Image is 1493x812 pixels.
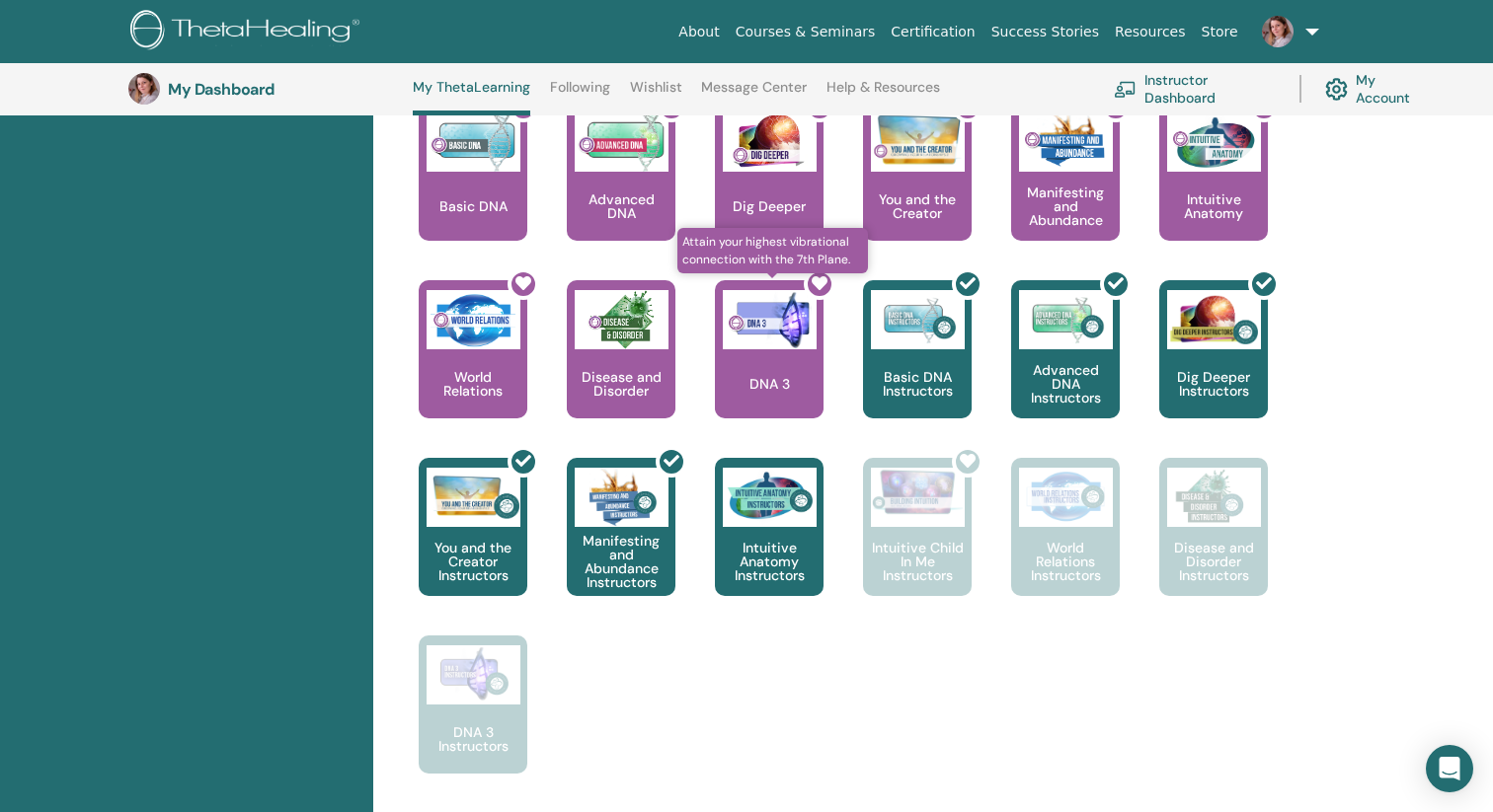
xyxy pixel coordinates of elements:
[427,468,520,527] img: You and the Creator Instructors
[723,290,817,349] img: DNA 3
[883,14,982,50] a: Certification
[128,73,160,105] img: default.jpg
[413,79,530,115] a: My ThetaLearning
[715,458,824,635] a: Intuitive Anatomy Instructors Intuitive Anatomy Instructors
[1167,112,1261,172] img: Intuitive Anatomy
[575,290,668,349] img: Disease and Disorder
[723,468,817,527] img: Intuitive Anatomy Instructors
[567,103,675,280] a: Advanced DNA Advanced DNA
[863,541,972,582] p: Intuitive Child In Me Instructors
[715,103,824,280] a: Dig Deeper Dig Deeper
[575,112,668,172] img: Advanced DNA
[567,280,675,458] a: Disease and Disorder Disease and Disorder
[567,192,675,220] p: Advanced DNA
[630,79,682,111] a: Wishlist
[871,290,965,349] img: Basic DNA Instructors
[419,280,527,458] a: World Relations World Relations
[427,645,520,704] img: DNA 3 Instructors
[728,14,884,50] a: Courses & Seminars
[863,370,972,398] p: Basic DNA Instructors
[419,458,527,635] a: You and the Creator Instructors You and the Creator Instructors
[701,79,807,111] a: Message Center
[1167,468,1261,527] img: Disease and Disorder Instructors
[1325,67,1430,111] a: My Account
[1011,103,1120,280] a: Manifesting and Abundance Manifesting and Abundance
[863,192,972,220] p: You and the Creator
[1019,290,1113,349] img: Advanced DNA Instructors
[419,725,527,753] p: DNA 3 Instructors
[427,112,520,172] img: Basic DNA
[863,280,972,458] a: Basic DNA Instructors Basic DNA Instructors
[863,458,972,635] a: Intuitive Child In Me Instructors Intuitive Child In Me Instructors
[677,228,868,273] span: Attain your highest vibrational connection with the 7th Plane.
[863,103,972,280] a: You and the Creator You and the Creator
[1011,280,1120,458] a: Advanced DNA Instructors Advanced DNA Instructors
[168,80,365,99] h3: My Dashboard
[1159,458,1268,635] a: Disease and Disorder Instructors Disease and Disorder Instructors
[1011,541,1120,582] p: World Relations Instructors
[419,103,527,280] a: Basic DNA Basic DNA
[1426,745,1473,792] div: Open Intercom Messenger
[715,280,824,458] a: Attain your highest vibrational connection with the 7th Plane. DNA 3 DNA 3
[1159,280,1268,458] a: Dig Deeper Instructors Dig Deeper Instructors
[1262,16,1294,47] img: default.jpg
[1107,14,1194,50] a: Resources
[1159,370,1268,398] p: Dig Deeper Instructors
[575,468,668,527] img: Manifesting and Abundance Instructors
[725,199,814,213] p: Dig Deeper
[1114,67,1276,111] a: Instructor Dashboard
[871,468,965,516] img: Intuitive Child In Me Instructors
[419,541,527,582] p: You and the Creator Instructors
[567,534,675,589] p: Manifesting and Abundance Instructors
[567,370,675,398] p: Disease and Disorder
[723,112,817,172] img: Dig Deeper
[130,10,366,54] img: logo.png
[1011,363,1120,405] p: Advanced DNA Instructors
[1011,458,1120,635] a: World Relations Instructors World Relations Instructors
[550,79,610,111] a: Following
[670,14,727,50] a: About
[419,370,527,398] p: World Relations
[826,79,940,111] a: Help & Resources
[715,541,824,582] p: Intuitive Anatomy Instructors
[1167,290,1261,349] img: Dig Deeper Instructors
[1325,73,1348,106] img: cog.svg
[1159,103,1268,280] a: Intuitive Anatomy Intuitive Anatomy
[1019,112,1113,172] img: Manifesting and Abundance
[427,290,520,349] img: World Relations
[983,14,1107,50] a: Success Stories
[567,458,675,635] a: Manifesting and Abundance Instructors Manifesting and Abundance Instructors
[1019,468,1113,527] img: World Relations Instructors
[1194,14,1246,50] a: Store
[1114,81,1137,98] img: chalkboard-teacher.svg
[1011,185,1120,227] p: Manifesting and Abundance
[1159,541,1268,582] p: Disease and Disorder Instructors
[871,112,965,167] img: You and the Creator
[1159,192,1268,220] p: Intuitive Anatomy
